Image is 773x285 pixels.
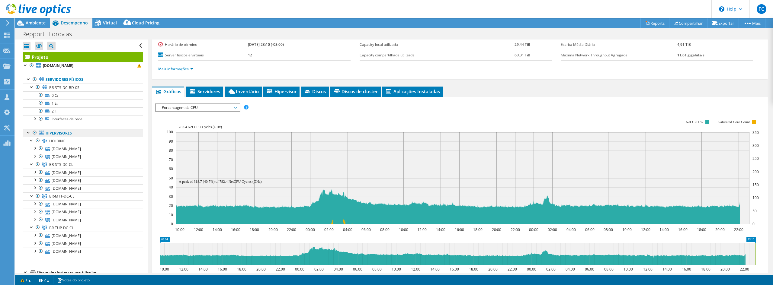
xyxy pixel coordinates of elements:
a: 0 C: [23,91,143,99]
text: 250 [752,156,759,161]
text: 14:00 [213,227,222,232]
a: Hipervisores [23,129,143,137]
a: [DOMAIN_NAME] [23,216,143,224]
text: 18:00 [473,227,483,232]
span: BR-STS-DC-CL [49,162,73,167]
text: 22:00 [276,267,285,272]
text: 20:00 [268,227,278,232]
text: 04:00 [566,267,575,272]
text: 02:00 [546,267,556,272]
text: 100 [752,195,759,200]
text: 08:00 [372,267,382,272]
text: 04:00 [343,227,352,232]
text: 18:00 [697,227,706,232]
a: BR-MTT-DC-CL [23,192,143,200]
span: BR-MTT-DC-CL [49,194,74,199]
a: Servidores físicos [23,76,143,84]
b: 60,31 TiB [515,52,530,58]
a: BR-TUP-DC-CL [23,224,143,232]
a: 2 [35,276,53,284]
a: [DOMAIN_NAME] [23,169,143,176]
text: 16:00 [682,267,691,272]
text: 70 [169,157,173,162]
text: 782.4 Net CPU Cycles (GHz) [179,125,222,129]
a: Compartilhar [669,18,707,28]
text: 12:00 [411,267,420,272]
text: 12:00 [179,267,188,272]
text: 50 [169,176,173,181]
a: 1 E: [23,99,143,107]
span: BR-TUP-DC-CL [49,225,74,230]
label: Capacity compartilhada utilizada [360,52,515,58]
span: FC [757,4,766,14]
text: 0 [752,221,755,226]
a: HOLDING [23,137,143,145]
text: 350 [752,130,759,135]
text: 08:00 [380,227,390,232]
a: [DOMAIN_NAME] [23,208,143,216]
text: 150 [752,182,759,187]
a: [DOMAIN_NAME] [23,153,143,161]
a: [DOMAIN_NAME] [23,248,143,255]
label: Horário de término [158,42,248,48]
text: 14:00 [436,227,445,232]
text: 06:00 [353,267,362,272]
text: 10:00 [392,267,401,272]
text: 06:00 [585,227,595,232]
span: Discos [304,88,326,94]
text: 00:00 [306,227,315,232]
text: 14:00 [198,267,208,272]
span: Cloud Pricing [132,20,159,26]
b: 4,91 TiB [677,42,691,47]
a: Mais [739,18,765,28]
span: Porcentagem da CPU [159,104,236,111]
text: 22:00 [734,227,743,232]
text: 30 [169,194,173,199]
label: Maxima Network Throughput Agregada [561,52,677,58]
text: 100 [167,129,173,135]
text: 12:00 [194,227,203,232]
text: 00:00 [527,267,536,272]
a: Reports [640,18,669,28]
a: BR-STS-DC-BD-05 [23,84,143,91]
text: 22:00 [511,227,520,232]
div: Discos de cluster compartilhados [37,269,143,276]
text: 18:00 [469,267,478,272]
text: 02:00 [324,227,334,232]
label: Server físicos e virtuais [158,52,248,58]
text: 14:00 [659,227,669,232]
text: 10:00 [175,227,184,232]
text: Saturated Core Count [718,120,750,124]
span: Gráficos [155,88,181,94]
text: 12:00 [643,267,653,272]
text: 12:00 [417,227,427,232]
text: 02:00 [548,227,557,232]
a: [DOMAIN_NAME] [23,232,143,239]
text: 200 [752,169,759,174]
a: Mais informações [158,66,193,71]
span: HOLDING [49,138,66,144]
text: 10:00 [624,267,633,272]
text: 10 [169,212,173,217]
text: 14:00 [662,267,672,272]
text: 16:00 [450,267,459,272]
a: [DOMAIN_NAME] [23,62,143,70]
text: 80 [169,148,173,153]
span: Desempenho [61,20,88,26]
a: [DOMAIN_NAME] [23,176,143,184]
text: 90 [169,139,173,144]
a: [DOMAIN_NAME] [23,200,143,208]
label: Escrita Média Diária [561,42,677,48]
text: 00:00 [529,227,538,232]
a: [DOMAIN_NAME] [23,240,143,248]
text: 20:00 [715,227,725,232]
span: Virtual [103,20,117,26]
text: A peak of 318.7 (40.7%) of 782.4 NetCPU Cycles (GHz) [179,179,262,184]
svg: \n [719,6,724,12]
text: 00:00 [295,267,304,272]
text: 60 [169,166,173,171]
text: 06:00 [585,267,594,272]
text: 20:00 [492,227,501,232]
a: [DOMAIN_NAME] [23,145,143,153]
text: 16:00 [218,267,227,272]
